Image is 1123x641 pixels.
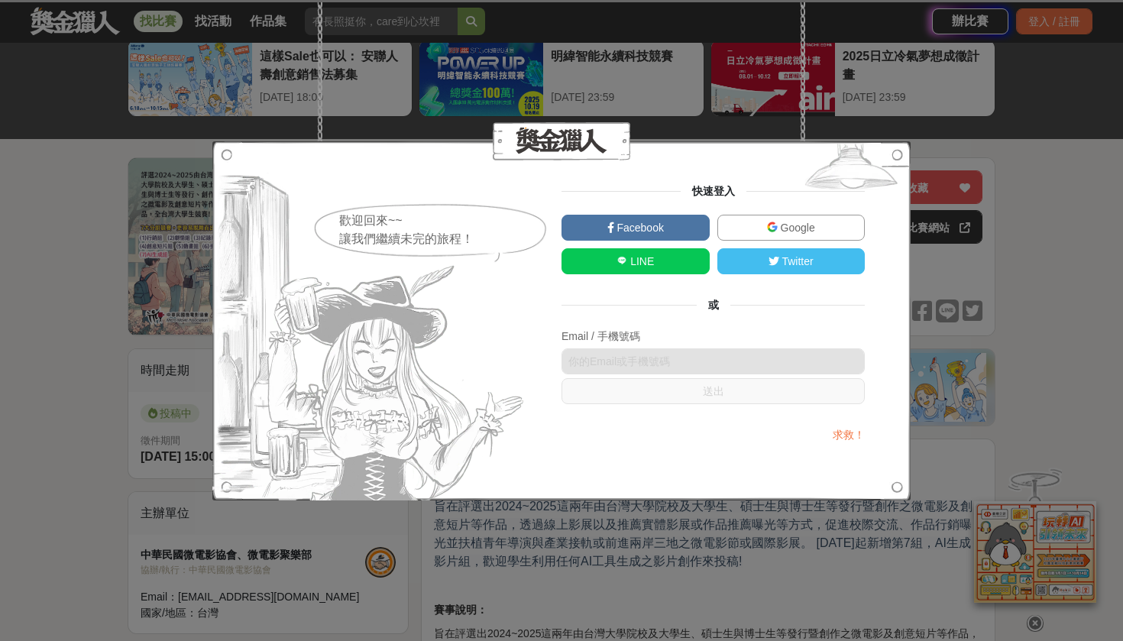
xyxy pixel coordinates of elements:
[561,378,865,404] button: 送出
[792,141,911,199] img: Signup
[627,255,654,267] span: LINE
[212,141,529,500] img: Signup
[697,299,730,311] span: 或
[561,329,865,345] div: Email / 手機號碼
[561,348,865,374] input: 你的Email或手機號碼
[778,222,815,234] span: Google
[339,230,549,248] div: 讓我們繼續未完的旅程！
[833,429,865,441] a: 求救！
[681,185,746,197] span: 快速登入
[339,212,549,230] div: 歡迎回來~~
[617,255,627,266] img: LINE
[614,222,664,234] span: Facebook
[767,222,778,232] img: Google
[779,255,814,267] span: Twitter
